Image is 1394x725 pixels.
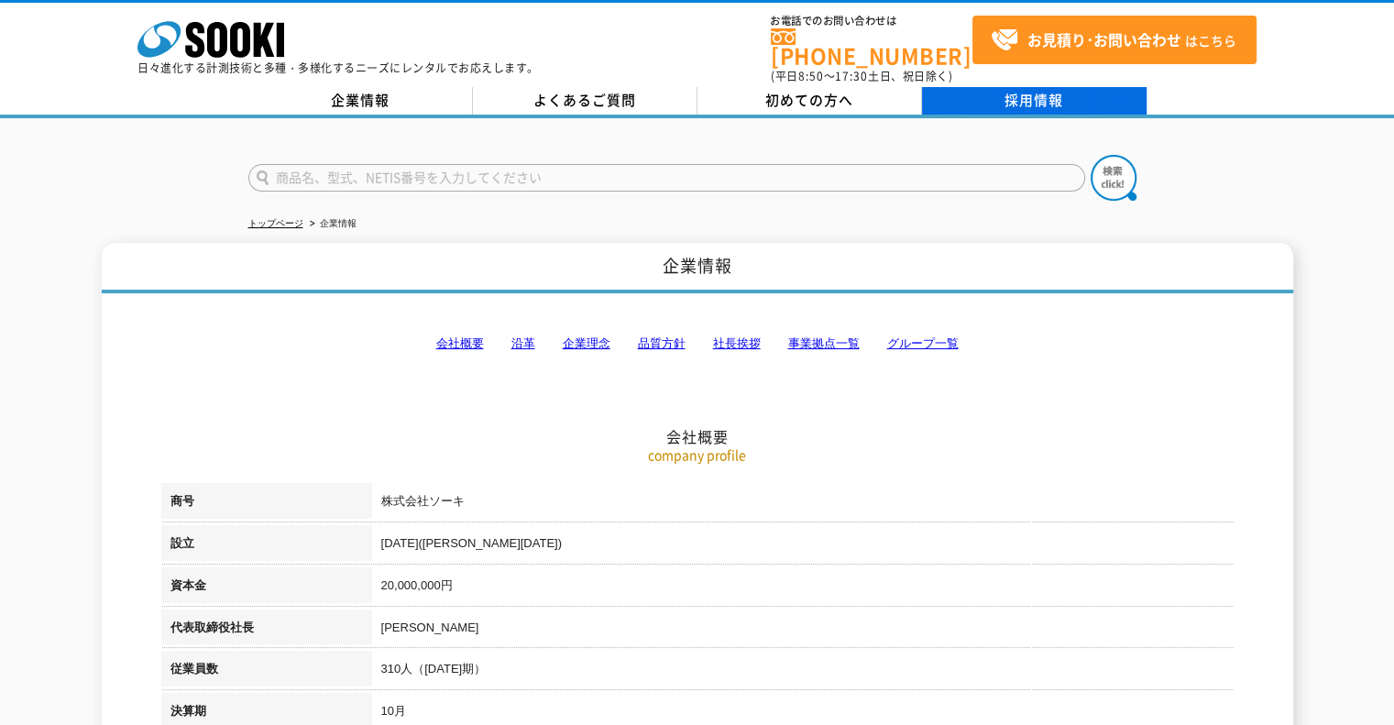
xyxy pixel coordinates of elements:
p: 日々進化する計測技術と多種・多様化するニーズにレンタルでお応えします。 [137,62,539,73]
a: 社長挨拶 [713,336,761,350]
td: 310人（[DATE]期） [372,651,1234,693]
h2: 会社概要 [161,244,1234,446]
th: 代表取締役社長 [161,610,372,652]
a: 企業理念 [563,336,610,350]
a: 事業拠点一覧 [788,336,860,350]
a: 品質方針 [638,336,686,350]
td: 20,000,000円 [372,567,1234,610]
th: 設立 [161,525,372,567]
a: 企業情報 [248,87,473,115]
span: お電話でのお問い合わせは [771,16,972,27]
span: (平日 ～ 土日、祝日除く) [771,68,952,84]
a: お見積り･お問い合わせはこちら [972,16,1257,64]
strong: お見積り･お問い合わせ [1027,28,1181,50]
a: グループ一覧 [887,336,959,350]
a: 採用情報 [922,87,1147,115]
a: 会社概要 [436,336,484,350]
span: 初めての方へ [765,90,853,110]
a: [PHONE_NUMBER] [771,28,972,66]
td: [PERSON_NAME] [372,610,1234,652]
td: 株式会社ソーキ [372,483,1234,525]
span: 8:50 [798,68,824,84]
span: 17:30 [835,68,868,84]
p: company profile [161,445,1234,465]
a: 沿革 [511,336,535,350]
th: 従業員数 [161,651,372,693]
a: よくあるご質問 [473,87,697,115]
li: 企業情報 [306,214,357,234]
th: 資本金 [161,567,372,610]
img: btn_search.png [1091,155,1136,201]
span: はこちら [991,27,1236,54]
a: トップページ [248,218,303,228]
input: 商品名、型式、NETIS番号を入力してください [248,164,1085,192]
a: 初めての方へ [697,87,922,115]
td: [DATE]([PERSON_NAME][DATE]) [372,525,1234,567]
th: 商号 [161,483,372,525]
h1: 企業情報 [102,243,1293,293]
